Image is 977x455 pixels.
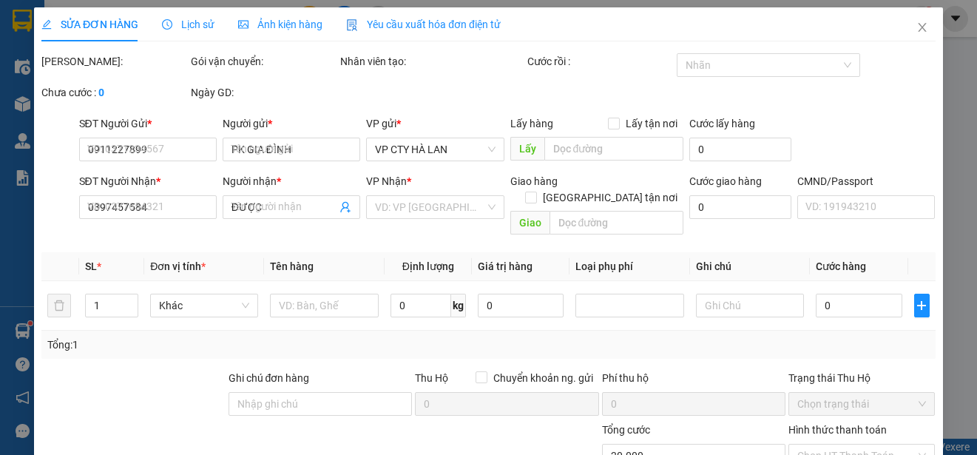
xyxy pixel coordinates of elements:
[346,19,358,31] img: icon
[162,18,214,30] span: Lịch sử
[451,294,466,317] span: kg
[415,372,448,384] span: Thu Hộ
[79,115,217,132] div: SĐT Người Gửi
[366,175,407,187] span: VP Nhận
[223,173,360,189] div: Người nhận
[79,173,217,189] div: SĐT Người Nhận
[41,53,188,70] div: [PERSON_NAME]:
[914,294,930,317] button: plus
[690,175,763,187] label: Cước giao hàng
[223,115,360,132] div: Người gửi
[41,84,188,101] div: Chưa cước :
[47,294,71,317] button: delete
[690,138,792,161] input: Cước lấy hàng
[487,370,599,386] span: Chuyển khoản ng. gửi
[690,252,810,281] th: Ghi chú
[789,370,936,386] div: Trạng thái Thu Hộ
[510,211,550,235] span: Giao
[238,18,322,30] span: Ảnh kiện hàng
[527,53,674,70] div: Cước rồi :
[41,18,138,30] span: SỬA ĐƠN HÀNG
[916,21,928,33] span: close
[510,175,558,187] span: Giao hàng
[402,260,454,272] span: Định lượng
[550,211,684,235] input: Dọc đường
[238,19,249,30] span: picture
[340,53,524,70] div: Nhân viên tạo:
[690,118,756,129] label: Cước lấy hàng
[478,260,533,272] span: Giá trị hàng
[690,195,792,219] input: Cước giao hàng
[798,393,927,415] span: Chọn trạng thái
[696,294,804,317] input: Ghi Chú
[271,260,314,272] span: Tên hàng
[797,173,935,189] div: CMND/Passport
[150,260,206,272] span: Đơn vị tính
[346,18,501,30] span: Yêu cầu xuất hóa đơn điện tử
[47,337,378,353] div: Tổng: 1
[816,260,866,272] span: Cước hàng
[191,84,337,101] div: Ngày GD:
[162,19,172,30] span: clock-circle
[41,19,52,30] span: edit
[366,115,504,132] div: VP gửi
[789,424,888,436] label: Hình thức thanh toán
[544,137,684,161] input: Dọc đường
[621,115,684,132] span: Lấy tận nơi
[229,372,310,384] label: Ghi chú đơn hàng
[510,137,544,161] span: Lấy
[902,7,943,49] button: Close
[98,87,104,98] b: 0
[915,300,929,311] span: plus
[271,294,379,317] input: VD: Bàn, Ghế
[229,392,413,416] input: Ghi chú đơn hàng
[339,201,351,213] span: user-add
[570,252,690,281] th: Loại phụ phí
[375,138,495,161] span: VP CTY HÀ LAN
[602,424,650,436] span: Tổng cước
[191,53,337,70] div: Gói vận chuyển:
[159,294,249,317] span: Khác
[602,370,786,392] div: Phí thu hộ
[510,118,553,129] span: Lấy hàng
[538,189,684,206] span: [GEOGRAPHIC_DATA] tận nơi
[85,260,97,272] span: SL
